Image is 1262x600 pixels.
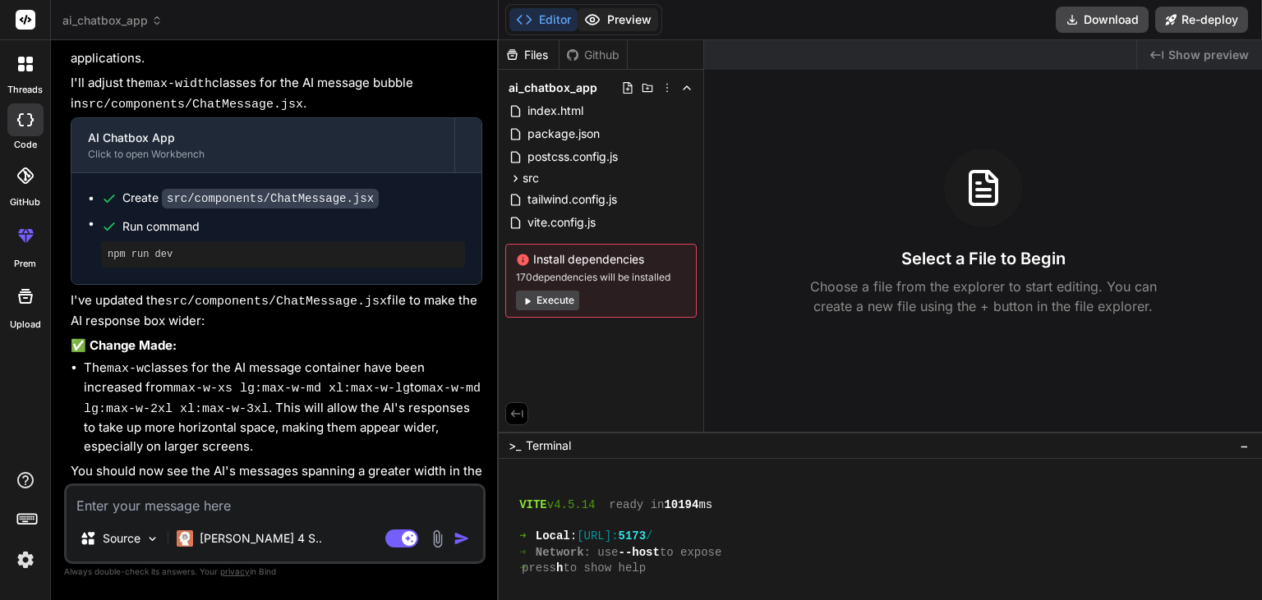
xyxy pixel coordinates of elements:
[526,190,619,209] span: tailwind.config.js
[563,561,646,576] span: to show help
[103,530,140,547] p: Source
[7,83,43,97] label: threads
[122,218,465,235] span: Run command
[177,530,193,547] img: Claude 4 Sonnet
[698,497,712,513] span: ms
[173,382,410,396] code: max-w-xs lg:max-w-md xl:max-w-lg
[799,277,1168,316] p: Choose a file from the explorer to start editing. You can create a new file using the + button in...
[509,437,521,454] span: >_
[509,8,578,31] button: Editor
[619,545,660,561] span: --host
[165,295,387,309] code: src/components/ChatMessage.jsx
[71,74,482,114] p: I'll adjust the classes for the AI message bubble in .
[84,359,482,456] li: The classes for the AI message container have been increased from to . This will allow the AI's r...
[428,529,447,548] img: attachment
[664,497,698,513] span: 10194
[519,497,547,513] span: VITE
[526,124,601,144] span: package.json
[145,532,159,546] img: Pick Models
[1240,437,1249,454] span: −
[88,148,438,161] div: Click to open Workbench
[519,529,522,544] span: ➜
[1155,7,1248,33] button: Re-deploy
[1056,7,1149,33] button: Download
[162,189,379,208] code: src/components/ChatMessage.jsx
[536,545,584,561] span: Network
[145,77,212,91] code: max-width
[220,566,250,576] span: privacy
[609,497,664,513] span: ready in
[519,545,522,561] span: ➜
[14,138,37,152] label: code
[901,247,1066,270] h3: Select a File to Begin
[14,257,36,271] label: prem
[62,12,163,29] span: ai_chatbox_app
[526,213,597,232] span: vite.config.js
[509,80,597,96] span: ai_chatbox_app
[71,291,482,330] p: I've updated the file to make the AI response box wider:
[71,118,454,172] button: AI Chatbox AppClick to open Workbench
[108,248,458,261] pre: npm run dev
[578,8,658,31] button: Preview
[646,529,652,544] span: /
[560,47,627,63] div: Github
[523,170,539,186] span: src
[84,382,481,416] code: max-w-md lg:max-w-2xl xl:max-w-3xl
[526,147,619,167] span: postcss.config.js
[64,564,486,579] p: Always double-check its answers. Your in Bind
[454,530,470,547] img: icon
[10,195,40,209] label: GitHub
[71,462,482,499] p: You should now see the AI's messages spanning a greater width in the chat interface.
[619,529,647,544] span: 5173
[122,190,379,207] div: Create
[12,546,39,574] img: settings
[556,561,563,576] span: h
[71,337,177,353] strong: ✅ Change Made:
[499,47,559,63] div: Files
[88,130,438,146] div: AI Chatbox App
[10,318,41,332] label: Upload
[200,530,322,547] p: [PERSON_NAME] 4 S..
[536,529,570,544] span: Local
[516,291,579,310] button: Execute
[547,497,596,513] span: v4.5.14
[522,561,556,576] span: press
[526,437,571,454] span: Terminal
[519,561,522,576] span: ➜
[577,529,618,544] span: [URL]:
[526,101,585,121] span: index.html
[107,362,144,376] code: max-w
[81,98,303,112] code: src/components/ChatMessage.jsx
[1237,433,1252,459] button: −
[516,271,686,284] span: 170 dependencies will be installed
[1168,47,1249,63] span: Show preview
[516,251,686,268] span: Install dependencies
[660,545,722,561] span: to expose
[584,545,619,561] span: : use
[570,529,577,544] span: :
